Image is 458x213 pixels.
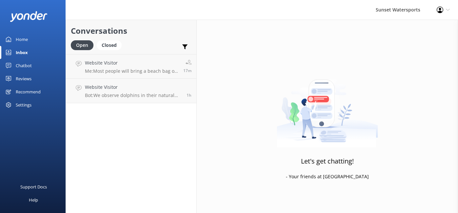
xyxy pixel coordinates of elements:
[85,84,182,91] h4: Website Visitor
[286,173,369,180] p: - Your friends at [GEOGRAPHIC_DATA]
[16,85,41,98] div: Recommend
[277,66,378,147] img: artwork of a man stealing a conversation from at giant smartphone
[71,40,93,50] div: Open
[29,193,38,206] div: Help
[85,92,182,98] p: Bot: We observe dolphins in their natural habitat from our catamaran, but it's actually illegal t...
[71,25,191,37] h2: Conversations
[71,41,97,48] a: Open
[16,98,31,111] div: Settings
[16,72,31,85] div: Reviews
[97,40,122,50] div: Closed
[183,68,191,73] span: Oct 07 2025 11:50am (UTC -05:00) America/Cancun
[16,33,28,46] div: Home
[301,156,354,166] h3: Let's get chatting!
[85,68,178,74] p: Me: Most people will bring a beach bag or backpack and the restrooms are big enough to change if ...
[85,59,178,67] h4: Website Visitor
[66,54,196,79] a: Website VisitorMe:Most people will bring a beach bag or backpack and the restrooms are big enough...
[16,59,32,72] div: Chatbot
[97,41,125,48] a: Closed
[10,11,48,22] img: yonder-white-logo.png
[20,180,47,193] div: Support Docs
[16,46,28,59] div: Inbox
[66,79,196,103] a: Website VisitorBot:We observe dolphins in their natural habitat from our catamaran, but it's actu...
[187,92,191,98] span: Oct 07 2025 10:44am (UTC -05:00) America/Cancun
